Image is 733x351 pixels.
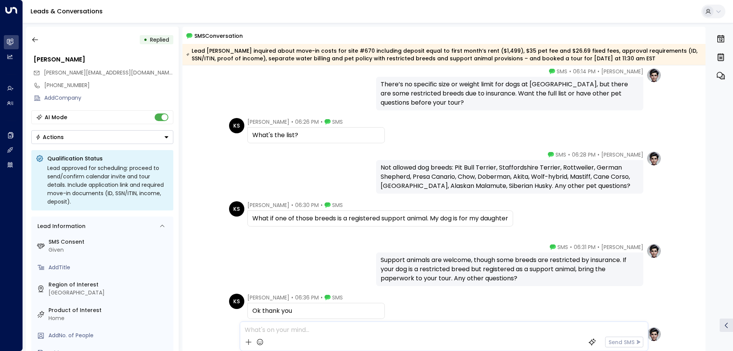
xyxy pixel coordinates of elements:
[572,151,596,159] span: 06:28 PM
[597,243,599,251] span: •
[144,33,147,47] div: •
[574,243,596,251] span: 06:31 PM
[291,294,293,301] span: •
[48,314,170,322] div: Home
[47,155,169,162] p: Qualification Status
[381,80,639,107] div: There’s no specific size or weight limit for dogs at [GEOGRAPHIC_DATA], but there are some restri...
[381,163,639,191] div: Not allowed dog breeds: Pit Bull Terrier, Staffordshire Terrier, Rottweiler, German Shepherd, Pre...
[229,294,244,309] div: KS
[557,68,567,75] span: SMS
[45,113,67,121] div: AI Mode
[569,68,571,75] span: •
[252,306,380,315] div: Ok thank you
[252,131,380,140] div: What's the list?
[332,118,343,126] span: SMS
[44,81,173,89] div: [PHONE_NUMBER]
[194,31,243,40] span: SMS Conversation
[601,151,643,159] span: [PERSON_NAME]
[646,68,662,83] img: profile-logo.png
[291,201,293,209] span: •
[557,243,568,251] span: SMS
[573,68,596,75] span: 06:14 PM
[646,151,662,166] img: profile-logo.png
[34,55,173,64] div: [PERSON_NAME]
[332,201,343,209] span: SMS
[291,118,293,126] span: •
[48,281,170,289] label: Region of Interest
[295,201,319,209] span: 06:30 PM
[48,306,170,314] label: Product of Interest
[31,130,173,144] div: Button group with a nested menu
[48,289,170,297] div: [GEOGRAPHIC_DATA]
[321,201,323,209] span: •
[295,294,319,301] span: 06:36 PM
[568,151,570,159] span: •
[295,118,319,126] span: 06:26 PM
[229,118,244,133] div: KS
[252,214,508,223] div: What if one of those breeds is a registered support animal. My dog is for my daughter
[247,118,289,126] span: [PERSON_NAME]
[44,94,173,102] div: AddCompany
[31,7,103,16] a: Leads & Conversations
[247,294,289,301] span: [PERSON_NAME]
[150,36,169,44] span: Replied
[186,47,701,62] div: Lead [PERSON_NAME] inquired about move-in costs for site #670 including deposit equal to first mo...
[48,264,170,272] div: AddTitle
[332,294,343,301] span: SMS
[321,118,323,126] span: •
[35,222,86,230] div: Lead Information
[44,69,173,77] span: kristen-stack-poole@hotmail.com
[646,243,662,259] img: profile-logo.png
[381,256,639,283] div: Support animals are welcome, though some breeds are restricted by insurance. If your dog is a res...
[321,294,323,301] span: •
[247,201,289,209] span: [PERSON_NAME]
[48,238,170,246] label: SMS Consent
[646,327,662,342] img: profile-logo.png
[555,151,566,159] span: SMS
[48,246,170,254] div: Given
[31,130,173,144] button: Actions
[597,68,599,75] span: •
[570,243,572,251] span: •
[44,69,174,76] span: [PERSON_NAME][EMAIL_ADDRESS][DOMAIN_NAME]
[47,164,169,206] div: Lead approved for scheduling: proceed to send/confirm calendar invite and tour details. Include a...
[48,332,170,340] div: AddNo. of People
[601,68,643,75] span: [PERSON_NAME]
[229,201,244,217] div: KS
[597,151,599,159] span: •
[601,243,643,251] span: [PERSON_NAME]
[36,134,64,141] div: Actions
